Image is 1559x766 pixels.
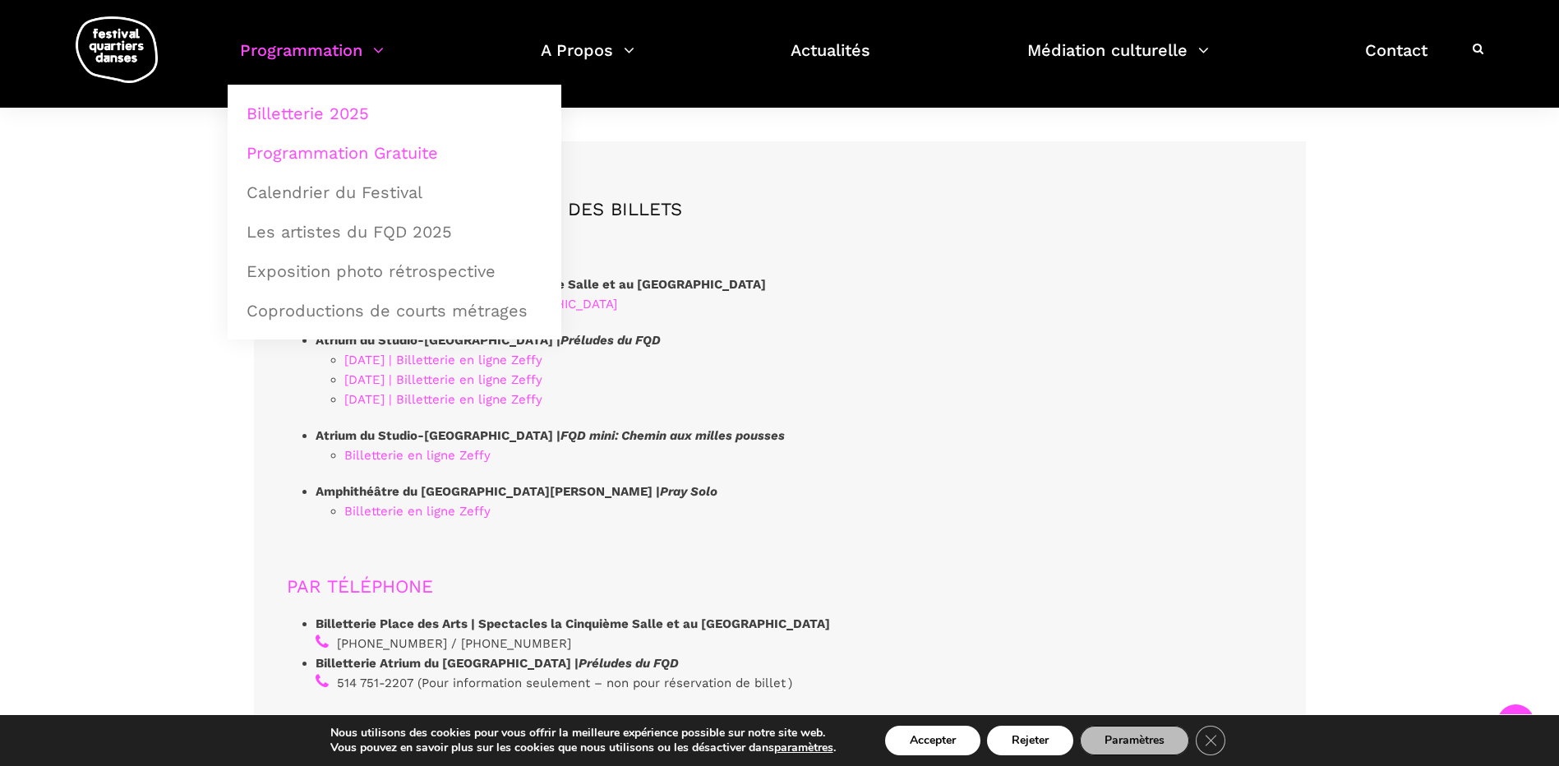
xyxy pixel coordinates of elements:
[237,292,552,330] a: Coproductions de courts métrages
[344,392,542,407] a: [DATE] | Billetterie en ligne Zeffy
[287,576,433,597] span: PAR TÉLÉPHONE
[1027,36,1209,85] a: Médiation culturelle
[316,614,830,653] li: [PHONE_NUMBER] / [PHONE_NUMBER]
[541,36,634,85] a: A Propos
[316,712,803,727] strong: Billetterie Atrium du [GEOGRAPHIC_DATA] |
[237,134,552,172] a: Programmation Gratuite
[316,709,830,749] li: 514 751-2207 (Pour information seulement – non pour réservation de billet )
[330,726,836,741] p: Nous utilisons des cookies pour vous offrir la meilleure expérience possible sur notre site web.
[76,16,158,83] img: logo-fqd-med
[316,653,830,693] li: 514 751-2207 (Pour information seulement – non pour réservation de billet )
[330,741,836,755] p: Vous pouvez en savoir plus sur les cookies que nous utilisons ou les désactiver dans .
[1196,726,1225,755] button: Close GDPR Cookie Banner
[344,372,542,387] a: [DATE] | Billetterie en ligne Zeffy
[316,616,830,631] strong: Billetterie Place des Arts | Spectacles la Cinquième Salle et au [GEOGRAPHIC_DATA]
[1365,36,1428,85] a: Contact
[987,726,1073,755] button: Rejeter
[579,656,679,671] em: Préludes du FQD
[1080,726,1189,755] button: Paramètres
[774,741,833,755] button: paramètres
[316,484,717,499] strong: Amphithéâtre du [GEOGRAPHIC_DATA][PERSON_NAME] |
[791,36,870,85] a: Actualités
[344,448,491,463] a: Billetterie en ligne Zeffy
[316,656,679,671] strong: Billetterie Atrium du [GEOGRAPHIC_DATA] |
[237,173,552,211] a: Calendrier du Festival
[237,252,552,290] a: Exposition photo rétrospective
[660,484,717,499] em: Pray Solo
[316,333,661,348] strong: Atrium du Studio-[GEOGRAPHIC_DATA] |
[344,353,542,367] a: [DATE] | Billetterie en ligne Zeffy
[240,36,384,85] a: Programmation
[885,726,980,755] button: Accepter
[579,712,803,727] em: FQD mini: Chemin aux milles pousses
[237,213,552,251] a: Les artistes du FQD 2025
[344,504,491,519] a: Billetterie en ligne Zeffy
[237,95,552,132] a: Billetterie 2025
[316,428,785,443] strong: Atrium du Studio-[GEOGRAPHIC_DATA] |
[560,428,785,443] em: FQD mini: Chemin aux milles pousses
[560,333,661,348] em: Préludes du FQD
